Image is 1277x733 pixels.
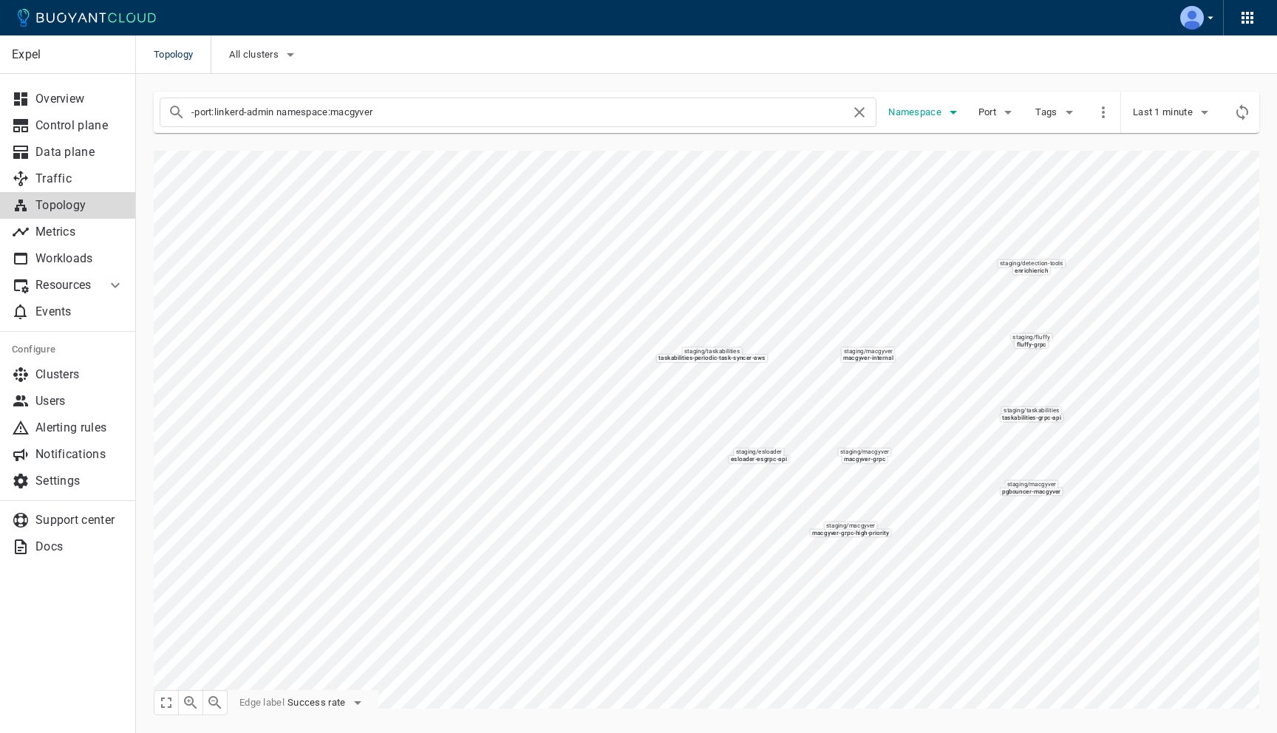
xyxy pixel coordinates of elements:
p: Alerting rules [35,420,124,435]
h5: Configure [12,344,124,355]
p: Clusters [35,367,124,382]
p: Expel [12,47,123,62]
span: All clusters [229,49,282,61]
button: Tags [1033,101,1080,123]
button: Success rate [287,692,367,714]
span: Namespace [888,106,944,118]
p: Traffic [35,171,124,186]
p: Events [35,304,124,319]
span: Edge label [239,697,285,709]
img: John Begeman [1180,6,1204,30]
p: Support center [35,513,124,528]
span: Port [978,106,999,118]
button: All clusters [229,44,299,66]
span: Last 1 minute [1133,106,1196,118]
p: Docs [35,539,124,554]
p: Topology [35,198,124,213]
p: Settings [35,474,124,488]
span: Tags [1035,106,1060,118]
div: Refresh metrics [1231,101,1253,123]
p: Metrics [35,225,124,239]
span: Topology [154,35,211,74]
p: Resources [35,278,95,293]
p: Overview [35,92,124,106]
span: Success rate [287,697,349,709]
p: Notifications [35,447,124,462]
button: Namespace [888,101,962,123]
input: Search [191,102,851,123]
p: Data plane [35,145,124,160]
button: Port [974,101,1021,123]
p: Workloads [35,251,124,266]
button: Last 1 minute [1133,101,1213,123]
p: Control plane [35,118,124,133]
p: Users [35,394,124,409]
